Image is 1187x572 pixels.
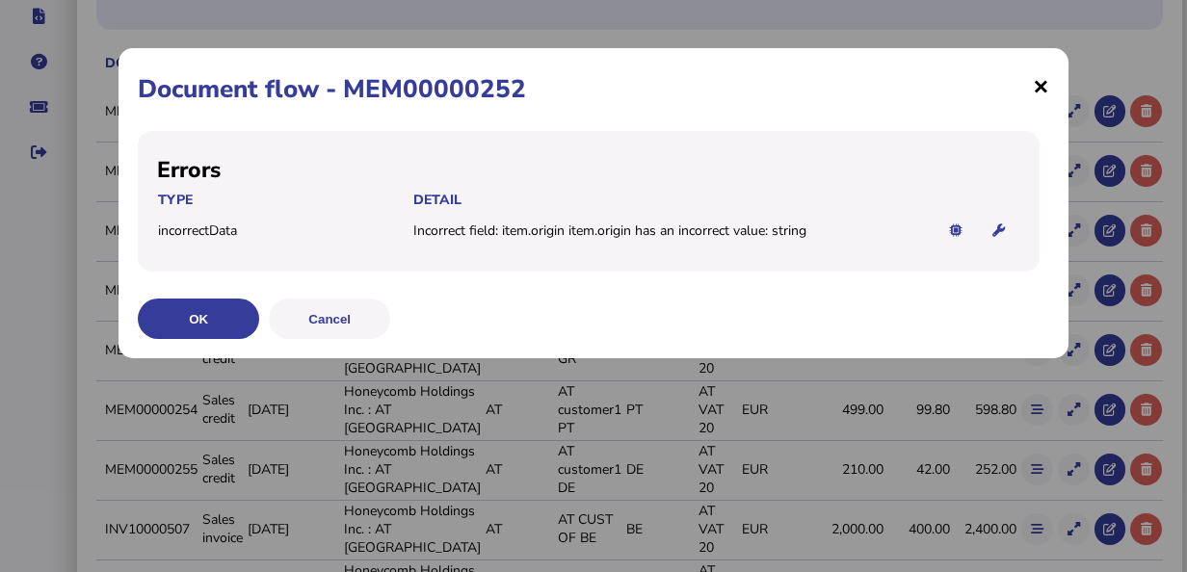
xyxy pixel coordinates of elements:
button: OK [138,299,259,339]
td: Incorrect field: item.origin item.origin has an incorrect value: string [412,221,923,241]
th: Type [157,190,412,210]
h1: Document flow - MEM00000252 [138,72,1049,106]
th: Detail [412,190,923,210]
td: incorrectData [157,221,412,241]
h2: Errors [157,155,1020,185]
button: Cancel [269,299,390,339]
span: × [1033,67,1049,104]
